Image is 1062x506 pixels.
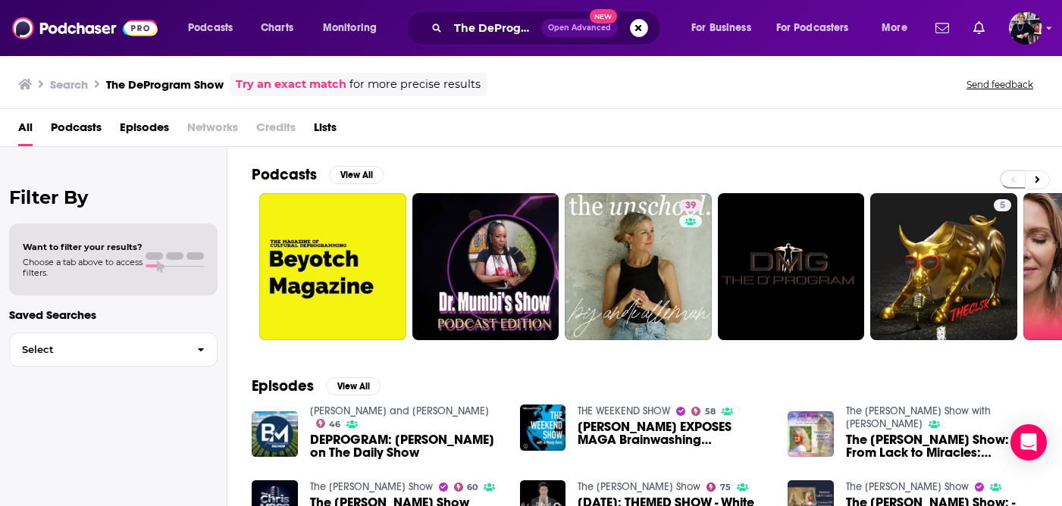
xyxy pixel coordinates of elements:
img: Podchaser - Follow, Share and Rate Podcasts [12,14,158,42]
span: 5 [1000,198,1005,214]
span: Want to filter your results? [23,242,143,252]
h2: Podcasts [252,165,317,184]
span: 75 [720,484,731,491]
a: 5 [870,193,1017,340]
a: Charts [251,16,302,40]
button: Show profile menu [1009,11,1042,45]
a: The David Pakman Show [578,480,700,493]
button: Open AdvancedNew [541,19,618,37]
h3: The DeProgram Show [106,77,224,92]
a: The Jenn Royster Show with Dr. Jenn Royster [846,404,991,430]
a: PodcastsView All [252,165,384,184]
button: Send feedback [962,78,1038,91]
span: The [PERSON_NAME] Show: - From Lack to Miracles: Deprogram the Doubt [846,433,1038,459]
span: for more precise results [349,76,481,93]
span: 60 [467,484,478,491]
h2: Filter By [9,186,218,208]
p: Saved Searches [9,308,218,322]
button: open menu [312,16,396,40]
div: Search podcasts, credits, & more... [421,11,675,45]
span: 58 [705,408,716,415]
span: Credits [256,115,296,146]
span: Networks [187,115,238,146]
a: Show notifications dropdown [929,15,955,41]
a: Broeske and Musson [310,404,489,417]
h3: Search [50,77,88,92]
span: For Business [691,17,751,39]
a: All [18,115,33,146]
a: 5 [994,199,1011,211]
span: 46 [329,421,340,428]
button: open menu [177,16,252,40]
img: The Jenn Royster Show: - From Lack to Miracles: Deprogram the Doubt [788,411,834,458]
button: open menu [681,16,770,40]
span: Podcasts [188,17,233,39]
span: Logged in as ndewey [1009,11,1042,45]
button: open menu [766,16,871,40]
span: More [882,17,907,39]
span: Monitoring [323,17,377,39]
a: Lists [314,115,337,146]
span: [PERSON_NAME] EXPOSES MAGA Brainwashing Techniques and how to DEPROGRAM | The Weekend Show [578,420,769,446]
div: Open Intercom Messenger [1010,424,1047,461]
a: EpisodesView All [252,376,381,395]
input: Search podcasts, credits, & more... [448,16,541,40]
a: 39 [679,199,702,211]
a: Episodes [120,115,169,146]
img: User Profile [1009,11,1042,45]
button: View All [329,166,384,184]
a: 60 [454,483,478,492]
a: 75 [706,483,731,492]
a: 39 [565,193,712,340]
a: THE WEEKEND SHOW [578,404,670,417]
span: New [590,9,617,23]
button: open menu [871,16,926,40]
button: View All [326,377,381,395]
a: 46 [316,419,341,428]
span: 39 [685,198,696,214]
span: Select [10,345,185,355]
span: DEPROGRAM: [PERSON_NAME] on The Daily Show [310,433,502,459]
a: Try an exact match [236,76,346,93]
a: The Jenn Royster Show: - From Lack to Miracles: Deprogram the Doubt [846,433,1038,459]
a: Show notifications dropdown [967,15,991,41]
a: The Jenn Royster Show [846,480,969,493]
span: For Podcasters [776,17,849,39]
a: Podcasts [51,115,102,146]
span: Open Advanced [548,24,611,32]
button: Select [9,333,218,367]
a: 58 [691,407,716,416]
a: DEPROGRAM: George Conway on The Daily Show [310,433,502,459]
a: The Chris Voss Show [310,480,433,493]
span: Choose a tab above to access filters. [23,257,143,278]
img: DEPROGRAM: George Conway on The Daily Show [252,411,298,458]
span: Charts [261,17,293,39]
a: Juliet Jeske EXPOSES MAGA Brainwashing Techniques and how to DEPROGRAM | The Weekend Show [578,420,769,446]
h2: Episodes [252,376,314,395]
img: Juliet Jeske EXPOSES MAGA Brainwashing Techniques and how to DEPROGRAM | The Weekend Show [520,404,566,451]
